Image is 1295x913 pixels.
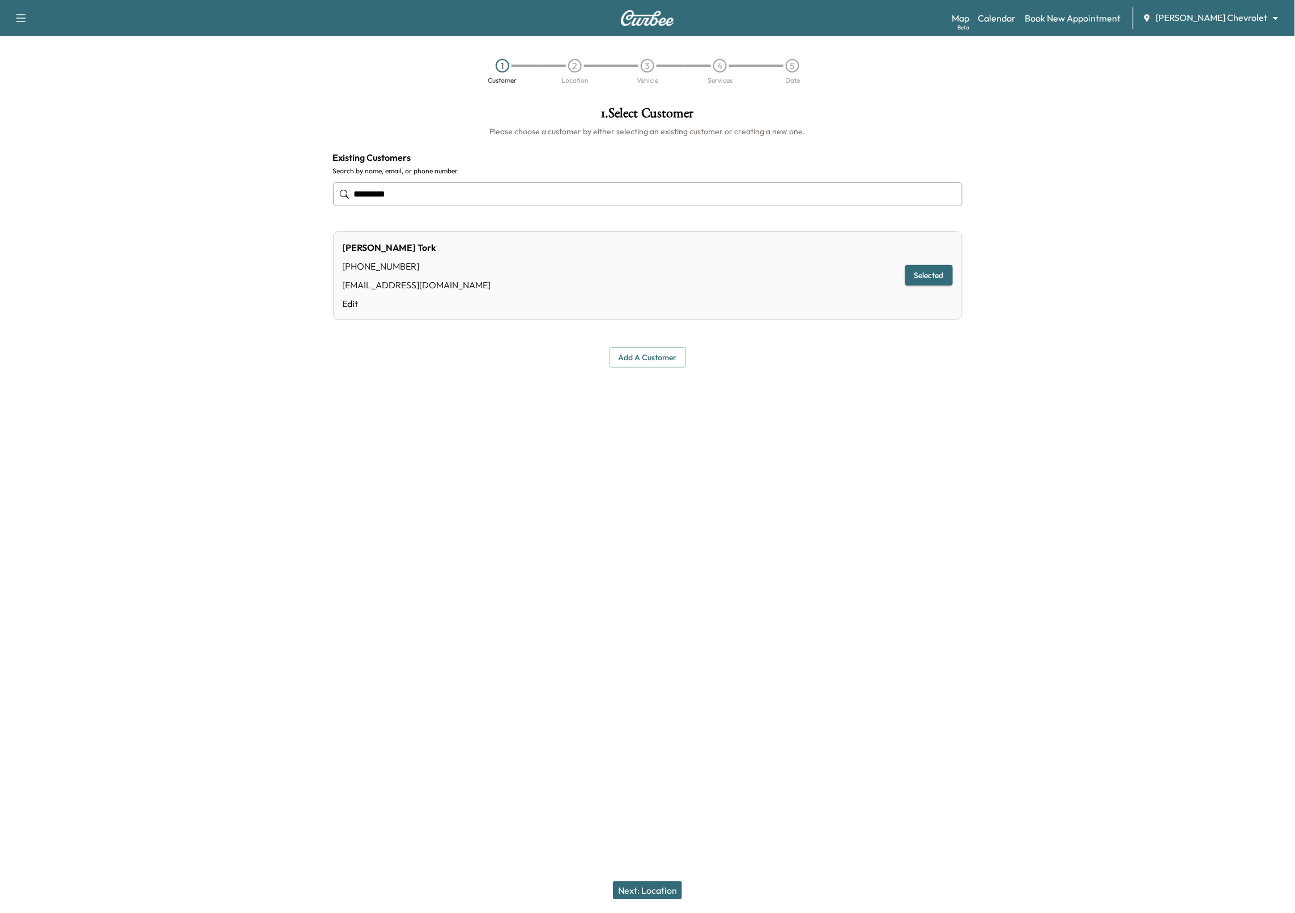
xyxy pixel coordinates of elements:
a: Calendar [978,11,1016,25]
button: Next: Location [613,881,682,899]
div: Customer [488,77,517,84]
div: Services [708,77,732,84]
span: [PERSON_NAME] Chevrolet [1156,11,1268,24]
div: 1 [496,59,509,72]
h4: Existing Customers [333,151,962,164]
h6: Please choose a customer by either selecting an existing customer or creating a new one. [333,126,962,137]
a: Edit [343,297,491,310]
h1: 1 . Select Customer [333,106,962,126]
div: Beta [957,23,969,32]
div: Vehicle [637,77,658,84]
button: Selected [905,265,953,286]
div: 3 [641,59,654,72]
a: MapBeta [952,11,969,25]
div: 4 [713,59,727,72]
div: 5 [786,59,799,72]
div: Location [561,77,589,84]
label: Search by name, email, or phone number [333,167,962,176]
div: [PERSON_NAME] Tork [343,241,491,254]
div: [EMAIL_ADDRESS][DOMAIN_NAME] [343,278,491,292]
div: [PHONE_NUMBER] [343,259,491,273]
a: Book New Appointment [1025,11,1121,25]
img: Curbee Logo [620,10,675,26]
div: 2 [568,59,582,72]
button: Add a customer [610,347,686,368]
div: Date [785,77,800,84]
